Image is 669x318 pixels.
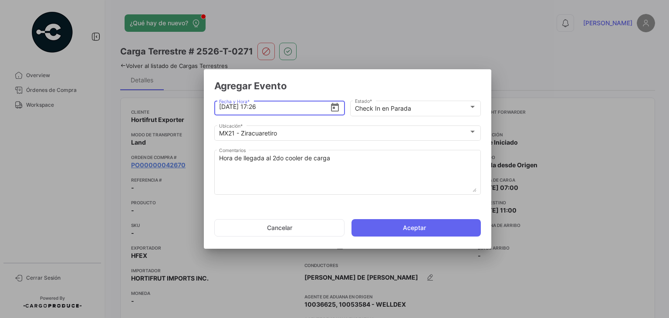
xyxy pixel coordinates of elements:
[351,219,481,237] button: Aceptar
[355,105,411,112] mat-select-trigger: Check In en Parada
[219,129,277,137] mat-select-trigger: MX21 - Ziracuaretiro
[219,91,330,122] input: Seleccionar una fecha
[214,219,345,237] button: Cancelar
[330,102,340,112] button: Open calendar
[639,288,660,309] iframe: Intercom live chat
[214,80,481,92] h2: Agregar Evento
